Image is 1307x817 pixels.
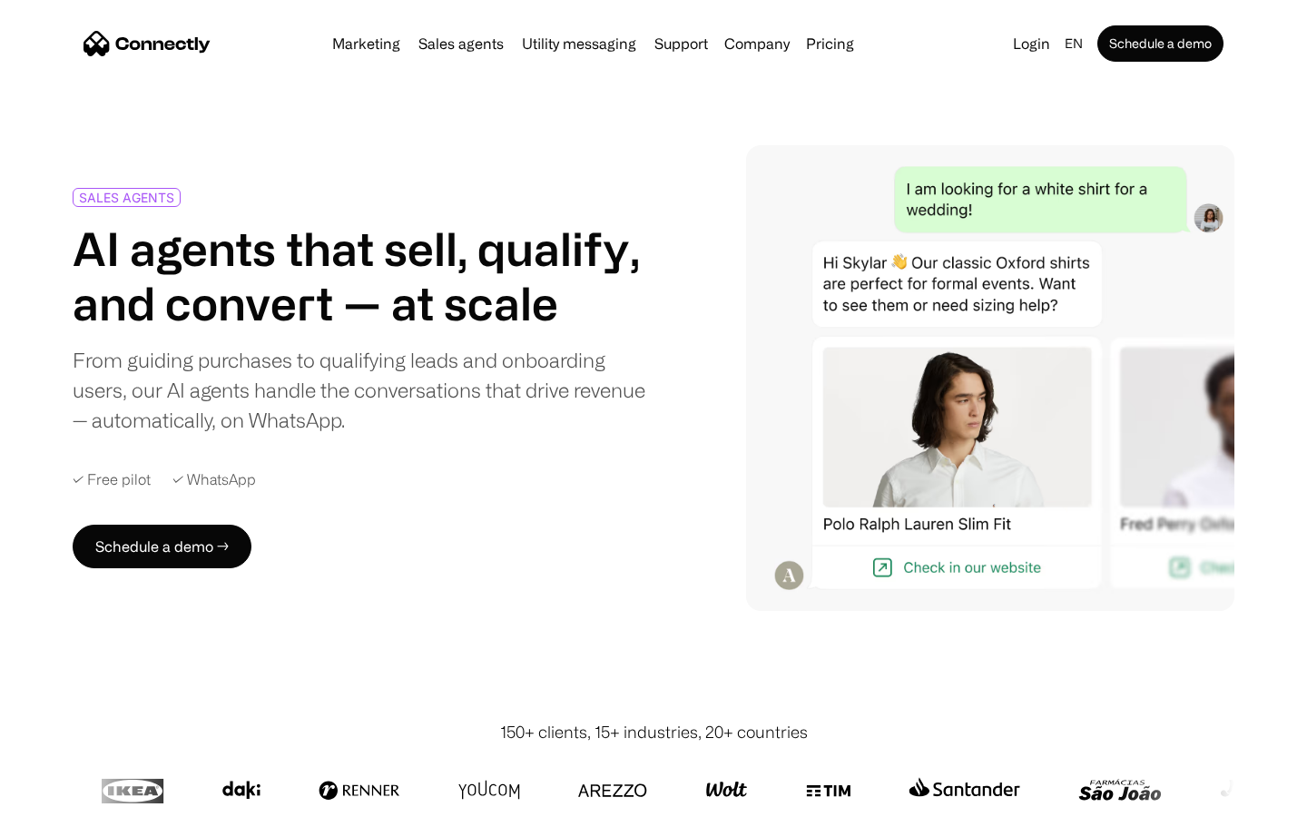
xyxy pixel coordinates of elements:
[18,783,109,811] aside: Language selected: English
[73,471,151,488] div: ✓ Free pilot
[1006,31,1057,56] a: Login
[73,221,646,330] h1: AI agents that sell, qualify, and convert — at scale
[73,525,251,568] a: Schedule a demo →
[172,471,256,488] div: ✓ WhatsApp
[411,36,511,51] a: Sales agents
[325,36,408,51] a: Marketing
[73,345,646,435] div: From guiding purchases to qualifying leads and onboarding users, our AI agents handle the convers...
[1065,31,1083,56] div: en
[500,720,808,744] div: 150+ clients, 15+ industries, 20+ countries
[1097,25,1223,62] a: Schedule a demo
[36,785,109,811] ul: Language list
[799,36,861,51] a: Pricing
[724,31,790,56] div: Company
[79,191,174,204] div: SALES AGENTS
[515,36,644,51] a: Utility messaging
[647,36,715,51] a: Support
